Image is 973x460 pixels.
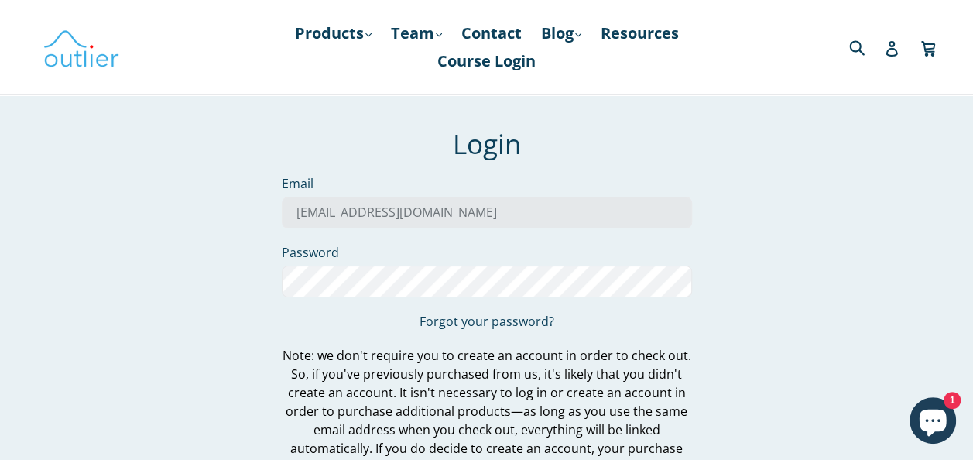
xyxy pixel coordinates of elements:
[905,397,961,448] inbox-online-store-chat: Shopify online store chat
[430,47,543,75] a: Course Login
[454,19,529,47] a: Contact
[287,19,379,47] a: Products
[43,25,120,70] img: Outlier Linguistics
[383,19,450,47] a: Team
[533,19,589,47] a: Blog
[282,128,692,160] h1: Login
[845,31,888,63] input: Search
[282,243,692,262] label: Password
[593,19,687,47] a: Resources
[420,313,554,330] a: Forgot your password?
[282,174,692,193] label: Email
